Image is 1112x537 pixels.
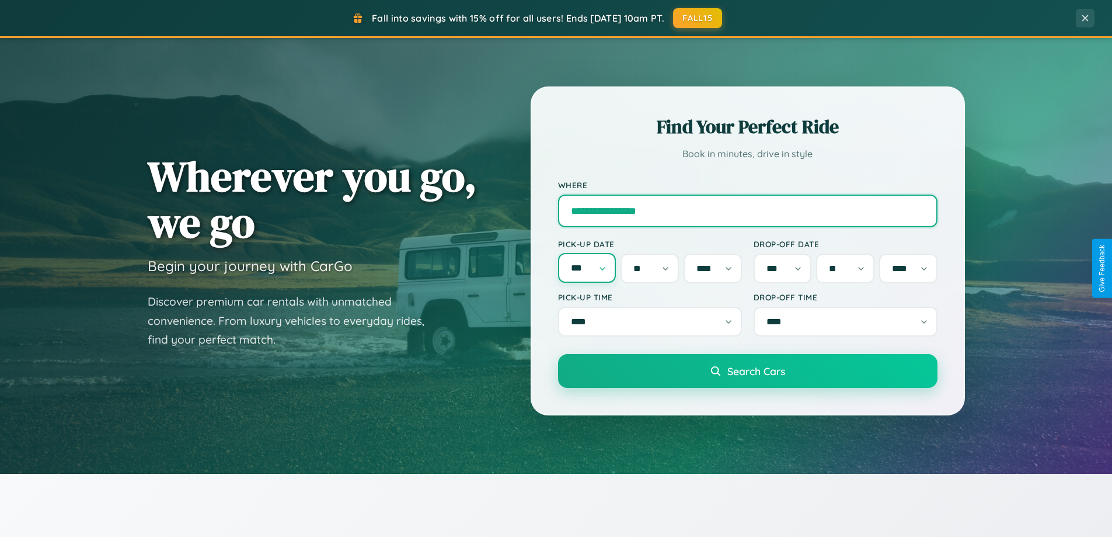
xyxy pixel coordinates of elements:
[754,292,937,302] label: Drop-off Time
[754,239,937,249] label: Drop-off Date
[148,257,353,275] h3: Begin your journey with CarGo
[558,292,742,302] label: Pick-up Time
[727,365,785,377] span: Search Cars
[148,153,477,245] h1: Wherever you go, we go
[372,12,664,24] span: Fall into savings with 15% off for all users! Ends [DATE] 10am PT.
[558,180,937,190] label: Where
[558,354,937,388] button: Search Cars
[558,239,742,249] label: Pick-up Date
[1098,245,1106,292] div: Give Feedback
[673,8,722,28] button: FALL15
[558,114,937,140] h2: Find Your Perfect Ride
[148,292,440,349] p: Discover premium car rentals with unmatched convenience. From luxury vehicles to everyday rides, ...
[558,145,937,162] p: Book in minutes, drive in style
